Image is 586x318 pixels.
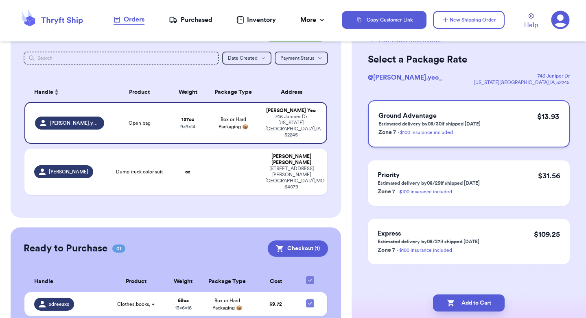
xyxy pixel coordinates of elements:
p: $ 109.25 [534,229,560,240]
span: [PERSON_NAME] [49,169,88,175]
a: - $100 insurance included [397,248,452,253]
div: [PERSON_NAME] [PERSON_NAME] [265,154,317,166]
th: Product [109,82,170,102]
th: Address [260,82,327,102]
span: Clothes,books, + [117,301,155,307]
span: [PERSON_NAME].yeo_ [50,120,99,126]
p: Estimated delivery by 08/30 if shipped [DATE] [378,121,481,127]
a: Purchased [169,15,212,25]
strong: 157 oz [181,117,194,122]
span: xdreeaxx [49,301,69,307]
a: Help [524,13,538,30]
input: Search [24,52,219,65]
h2: Ready to Purchase [24,242,107,255]
span: Express [378,230,401,237]
button: Payment Status [275,52,328,65]
th: Weight [166,271,201,292]
span: Zone 7 [378,189,395,195]
span: Payment Status [280,56,314,61]
div: [US_STATE][GEOGRAPHIC_DATA] , IA , 52245 [474,79,570,86]
span: Zone 7 [378,247,395,253]
span: Dump truck color suit [116,169,163,175]
th: Cost [254,271,297,292]
span: $ 9.72 [269,302,282,307]
span: Handle [34,88,53,97]
div: 746 Juniper Dr [474,73,570,79]
span: Handle [34,277,53,286]
h2: Select a Package Rate [368,53,570,66]
p: Estimated delivery by 08/27 if shipped [DATE] [378,238,479,245]
span: Date Created [228,56,258,61]
div: 746 Juniper Dr [US_STATE][GEOGRAPHIC_DATA] , IA 52245 [265,114,317,138]
span: Box or Hard Packaging 📦 [219,117,248,129]
div: More [300,15,326,25]
span: Open bag [129,120,151,126]
div: [STREET_ADDRESS][PERSON_NAME] [GEOGRAPHIC_DATA] , MO 64079 [265,166,317,190]
a: - $100 insurance included [398,130,453,135]
th: Product [107,271,166,292]
a: Inventory [236,15,276,25]
span: Box or Hard Packaging 📦 [212,298,242,310]
strong: 69 oz [178,298,189,303]
a: Orders [114,15,144,25]
div: Orders [114,15,144,24]
span: Help [524,20,538,30]
span: @ [PERSON_NAME].yeo_ [368,74,442,81]
button: Add to Cart [433,294,505,312]
span: 9 x 9 x 14 [180,124,195,129]
a: - $100 insurance included [397,189,452,194]
th: Package Type [201,271,254,292]
span: 13 x 6 x 16 [175,305,192,310]
button: Copy Customer Link [342,11,426,29]
p: $ 13.93 [537,111,559,122]
p: $ 31.56 [538,170,560,182]
span: Priority [378,172,400,178]
th: Package Type [206,82,260,102]
button: New Shipping Order [433,11,505,29]
button: Sort ascending [53,87,60,97]
span: Zone 7 [378,130,396,135]
span: 01 [112,244,125,253]
span: Ground Advantage [378,112,437,119]
strong: oz [185,169,190,174]
button: Date Created [222,52,271,65]
button: Checkout (1) [268,240,328,257]
div: [PERSON_NAME] Yeo [265,108,317,114]
th: Weight [170,82,206,102]
p: Estimated delivery by 08/29 if shipped [DATE] [378,180,480,186]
